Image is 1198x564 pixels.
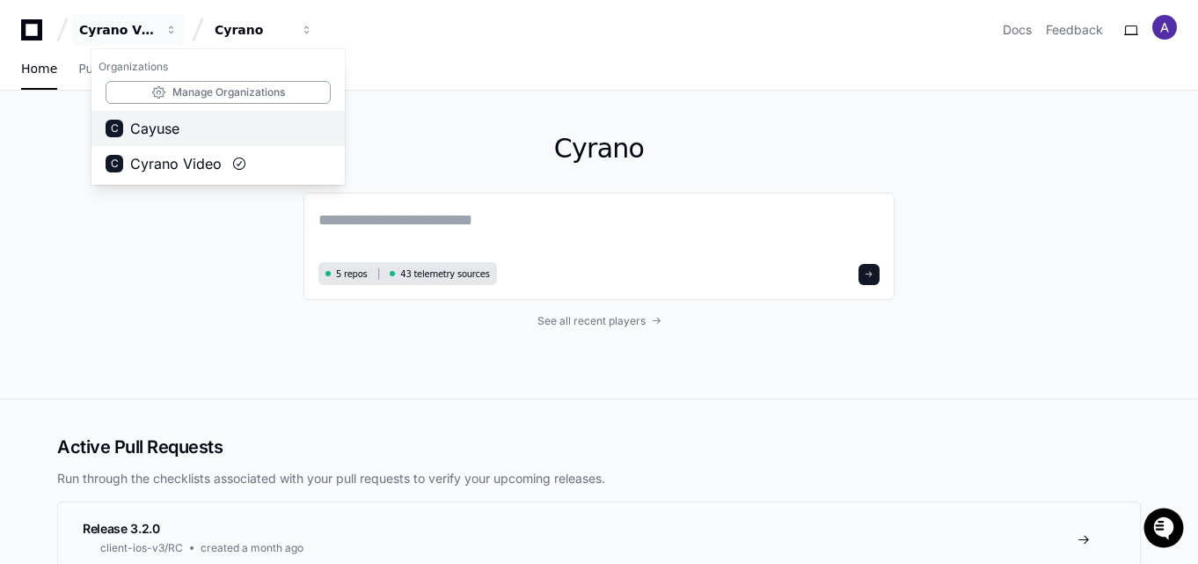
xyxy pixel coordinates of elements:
span: See all recent players [537,314,646,328]
span: Cyrano Video [130,153,222,174]
button: Cyrano Video [72,14,185,46]
span: 5 repos [336,267,368,281]
span: Pylon [175,185,213,198]
h1: Organizations [91,53,345,81]
iframe: Open customer support [1142,506,1189,553]
button: Cyrano [208,14,320,46]
span: created a month ago [201,541,303,555]
div: C [106,155,123,172]
div: Cyrano [215,21,290,39]
div: Welcome [18,70,320,99]
div: Start new chat [60,131,289,149]
a: Docs [1003,21,1032,39]
div: Cyrano Video [79,21,155,39]
span: client-ios-v3/RC [100,541,183,555]
img: PlayerZero [18,18,53,53]
a: Powered byPylon [124,184,213,198]
h1: Cyrano [303,133,895,165]
h2: Active Pull Requests [57,435,1141,459]
span: Release 3.2.0 [83,521,159,536]
span: Pull Requests [78,63,160,74]
div: We're offline, we'll be back soon [60,149,230,163]
img: ACg8ocKp9NJU86AhYPm5j5-XWfHYmonV8TnT7jeP4OqaAC7h51ntMQ=s96-c [1152,15,1177,40]
a: Home [21,49,57,90]
a: Manage Organizations [106,81,331,104]
a: Pull Requests [78,49,160,90]
button: Feedback [1046,21,1103,39]
img: 1736555170064-99ba0984-63c1-480f-8ee9-699278ef63ed [18,131,49,163]
div: Cyrano Video [91,49,345,185]
span: Cayuse [130,118,179,139]
span: Home [21,63,57,74]
a: See all recent players [303,314,895,328]
span: 43 telemetry sources [400,267,489,281]
div: C [106,120,123,137]
p: Run through the checklists associated with your pull requests to verify your upcoming releases. [57,470,1141,487]
button: Start new chat [299,136,320,157]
